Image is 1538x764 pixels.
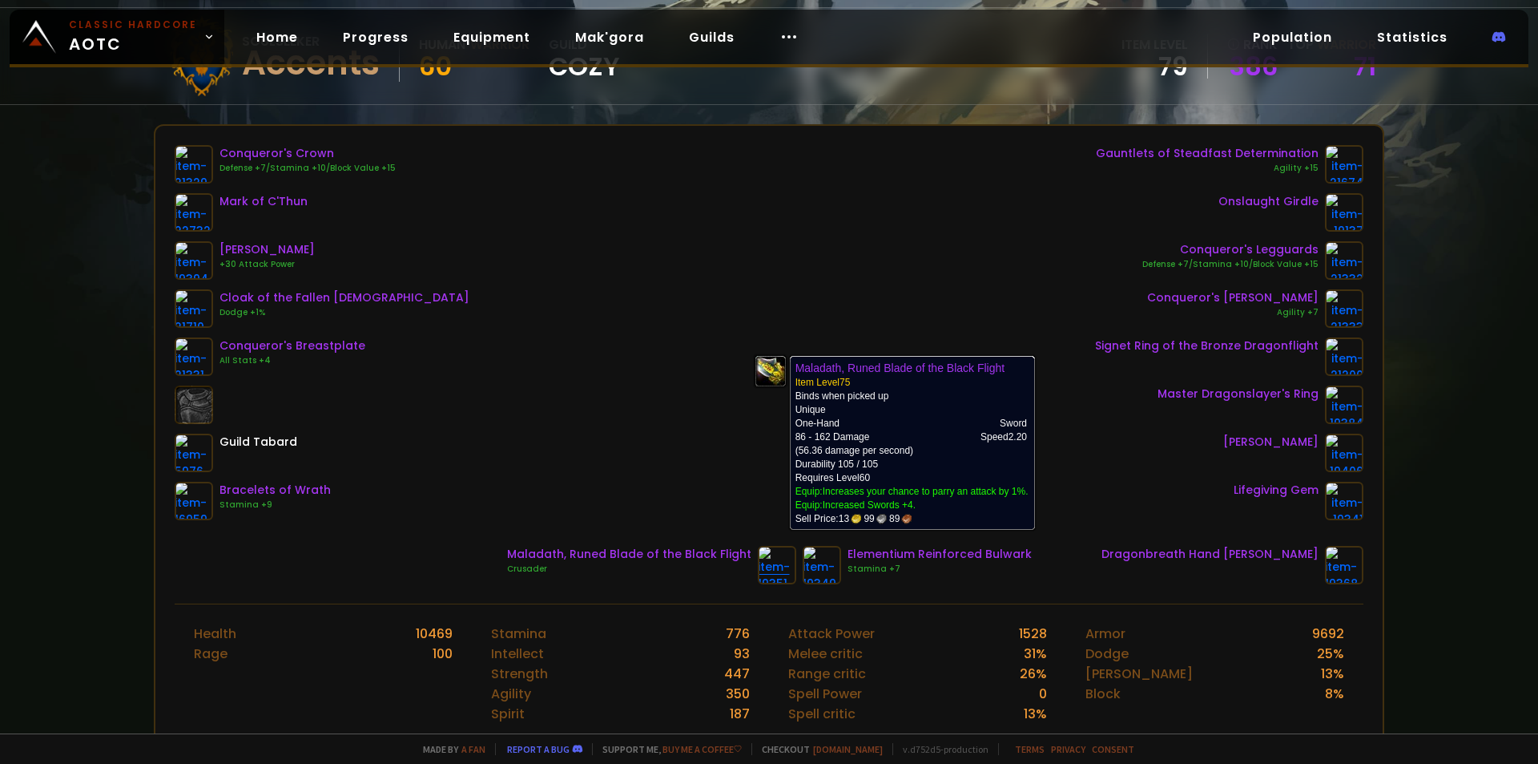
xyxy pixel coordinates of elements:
span: Equip: [795,486,1029,497]
div: All Stats +4 [219,354,365,367]
div: Stamina [491,624,546,644]
div: Accents [242,51,380,75]
div: 0 [1039,684,1047,704]
a: Population [1240,21,1345,54]
a: Mak'gora [562,21,657,54]
div: Elementium Reinforced Bulwark [848,546,1032,563]
div: Melee critic [788,644,863,664]
div: Bracelets of Wrath [219,482,331,499]
div: Onslaught Girdle [1218,193,1319,210]
div: 8 % [1325,684,1344,704]
img: item-22732 [175,193,213,232]
div: 100 [433,644,453,664]
img: item-19394 [175,241,213,280]
div: Strength [491,664,548,684]
span: 86 - 162 Damage [795,431,870,443]
div: Conqueror's Legguards [1142,241,1319,258]
img: item-19137 [1325,193,1363,232]
div: Attack Power [788,624,875,644]
a: Classic HardcoreAOTC [10,10,224,64]
div: 93 [734,644,750,664]
span: Checkout [751,743,883,755]
a: Guilds [676,21,747,54]
td: One-Hand [795,417,889,431]
div: Intellect [491,644,544,664]
a: Statistics [1364,21,1460,54]
div: 13 % [1024,704,1047,724]
img: item-21329 [175,145,213,184]
img: item-21332 [1325,241,1363,280]
a: Consent [1092,743,1134,755]
span: Made by [413,743,485,755]
div: Guild Tabard [219,434,297,451]
div: 9692 [1312,624,1344,644]
div: Conqueror's Crown [219,145,396,162]
div: Gauntlets of Steadfast Determination [1096,145,1319,162]
div: Dodge +1% [219,306,469,319]
div: 1528 [1019,624,1047,644]
div: Defense +7/Stamina +10/Block Value +15 [219,162,396,175]
div: Lifegiving Gem [1234,482,1319,499]
span: Sword [1000,418,1027,429]
span: AOTC [69,18,197,56]
td: Requires Level 60 [795,471,1029,526]
img: item-19349 [803,546,841,584]
div: Mark of C'Thun [219,193,308,210]
div: Block [1085,684,1121,704]
span: Cozy [549,55,620,79]
div: Agility +15 [1096,162,1319,175]
div: Maladath, Runed Blade of the Black Flight [507,546,751,563]
td: Binds when picked up Unique (56.36 damage per second) Durability 105 / 105 [795,361,1029,471]
div: [PERSON_NAME] [1085,664,1193,684]
div: 776 [726,624,750,644]
a: [DOMAIN_NAME] [813,743,883,755]
div: Rage [194,644,227,664]
img: item-21710 [175,289,213,328]
img: item-19351 [758,546,796,584]
small: Classic Hardcore [69,18,197,32]
div: 187 [730,704,750,724]
div: Armor [1085,624,1125,644]
div: 31 % [1024,644,1047,664]
div: [PERSON_NAME] [1223,434,1319,451]
a: Equipment [441,21,543,54]
img: item-19384 [1325,386,1363,424]
div: Health [194,624,236,644]
div: 350 [726,684,750,704]
span: Equip: [795,499,916,511]
div: Agility +7 [1147,306,1319,319]
a: Increases your chance to parry an attack by 1%. [823,486,1029,497]
div: Dodge [1085,644,1129,664]
div: Sell Price: [795,512,1029,526]
span: v. d752d5 - production [892,743,988,755]
div: Master Dragonslayer's Ring [1158,386,1319,402]
div: Stamina +9 [219,499,331,511]
div: Spell critic [788,704,856,724]
th: Speed 2.20 [904,431,1027,444]
a: Progress [330,21,421,54]
a: Privacy [1051,743,1085,755]
div: Dragonbreath Hand [PERSON_NAME] [1101,546,1319,563]
img: item-16959 [175,482,213,520]
div: 13 % [1321,664,1344,684]
div: Cloak of the Fallen [DEMOGRAPHIC_DATA] [219,289,469,306]
span: Support me, [592,743,742,755]
div: +30 Attack Power [219,258,315,271]
div: [PERSON_NAME] [219,241,315,258]
img: item-19341 [1325,482,1363,520]
div: 10469 [416,624,453,644]
img: item-21333 [1325,289,1363,328]
span: 99 [864,512,886,526]
span: 13 [839,512,861,526]
div: Spirit [491,704,525,724]
a: a fan [461,743,485,755]
img: item-5976 [175,434,213,472]
img: item-21200 [1325,338,1363,376]
a: Buy me a coffee [662,743,742,755]
a: Terms [1015,743,1045,755]
div: Conqueror's [PERSON_NAME] [1147,289,1319,306]
a: Home [244,21,311,54]
a: 386 [1227,55,1278,79]
b: Maladath, Runed Blade of the Black Flight [795,362,1005,374]
div: Stamina +7 [848,563,1032,576]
